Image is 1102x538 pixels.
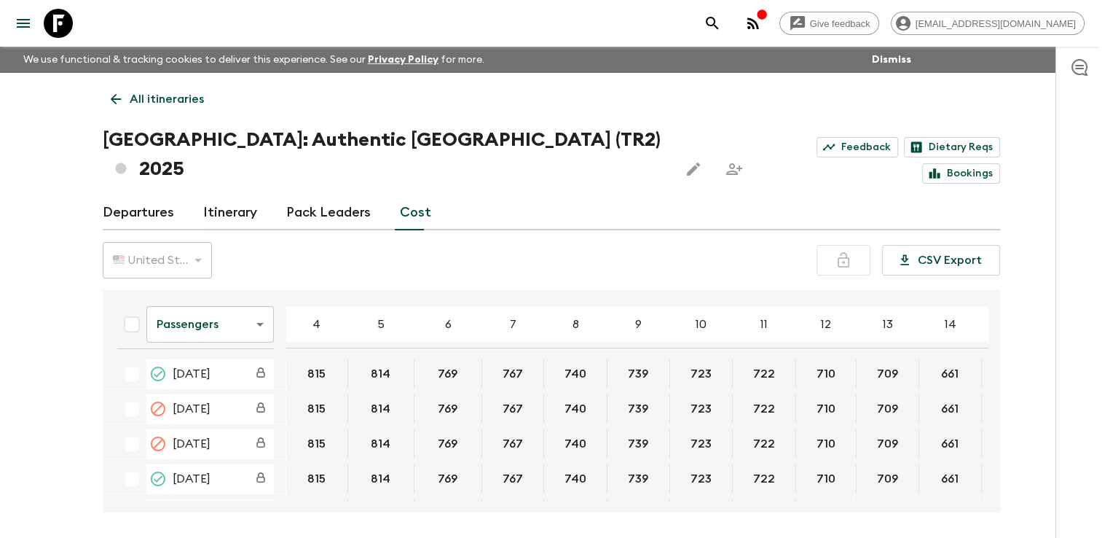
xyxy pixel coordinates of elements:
[736,429,792,459] button: 722
[800,499,851,529] button: 911
[510,316,516,333] p: 7
[417,499,479,529] button: 1022
[103,195,174,230] a: Departures
[982,429,1035,459] div: 12 Mar 2025; 15
[610,359,666,389] button: 739
[149,400,167,418] svg: Cancelled
[547,359,604,389] button: 740
[799,429,853,459] button: 710
[796,394,857,424] div: 19 Feb 2025; 12
[919,359,982,389] div: 15 Jan 2025; 14
[733,394,796,424] div: 19 Feb 2025; 11
[482,464,544,494] div: 26 Mar 2025; 7
[544,429,607,459] div: 12 Mar 2025; 8
[924,429,976,459] button: 661
[799,359,853,389] button: 710
[868,50,915,70] button: Dismiss
[607,464,670,494] div: 26 Mar 2025; 9
[286,394,348,424] div: 19 Feb 2025; 4
[485,464,540,494] button: 767
[290,429,343,459] button: 815
[816,137,898,157] a: Feedback
[733,499,796,529] div: 16 Apr 2025; 11
[673,499,729,529] button: 920
[544,394,607,424] div: 19 Feb 2025; 8
[173,365,210,383] span: [DATE]
[203,195,257,230] a: Itinerary
[173,435,210,453] span: [DATE]
[982,359,1035,389] div: 15 Jan 2025; 15
[670,394,733,424] div: 19 Feb 2025; 10
[720,155,749,184] span: Share this itinerary
[445,316,452,333] p: 6
[420,429,475,459] button: 769
[904,137,1000,157] a: Dietary Reqs
[544,464,607,494] div: 26 Mar 2025; 8
[857,394,919,424] div: 19 Feb 2025; 13
[796,429,857,459] div: 12 Mar 2025; 12
[17,47,490,73] p: We use functional & tracking cookies to deliver this experience. See our for more.
[760,316,768,333] p: 11
[779,12,879,35] a: Give feedback
[485,359,540,389] button: 767
[548,499,603,529] button: 989
[482,394,544,424] div: 19 Feb 2025; 7
[799,394,853,424] button: 710
[290,359,343,389] button: 815
[368,55,438,65] a: Privacy Policy
[733,429,796,459] div: 12 Mar 2025; 11
[698,9,727,38] button: search adventures
[414,359,482,389] div: 15 Jan 2025; 6
[859,359,916,389] button: 709
[857,499,919,529] div: 16 Apr 2025; 13
[547,429,604,459] button: 740
[146,304,274,345] div: Passengers
[924,359,976,389] button: 661
[248,396,274,422] div: Costs are fixed. The departure date (19 Feb 2025) has passed
[348,464,414,494] div: 26 Mar 2025; 5
[857,429,919,459] div: 12 Mar 2025; 13
[485,394,540,424] button: 767
[859,429,916,459] button: 709
[482,429,544,459] div: 12 Mar 2025; 7
[117,310,146,339] div: Select all
[9,9,38,38] button: menu
[857,359,919,389] div: 15 Jan 2025; 13
[607,429,670,459] div: 12 Mar 2025; 9
[348,499,414,529] div: 16 Apr 2025; 5
[891,12,1085,35] div: [EMAIL_ADDRESS][DOMAIN_NAME]
[248,431,274,457] div: Costs are fixed. The departure date (12 Mar 2025) has passed
[286,359,348,389] div: 15 Jan 2025; 4
[377,316,385,333] p: 5
[248,361,274,387] div: Costs are fixed. The departure date (15 Jan 2025) has passed
[420,464,475,494] button: 769
[670,464,733,494] div: 26 Mar 2025; 10
[736,394,792,424] button: 722
[353,464,408,494] button: 814
[286,464,348,494] div: 26 Mar 2025; 4
[922,499,978,529] button: 902
[130,90,204,108] p: All itineraries
[420,359,475,389] button: 769
[738,499,790,529] button: 919
[802,18,878,29] span: Give feedback
[922,163,1000,184] a: Bookings
[919,499,982,529] div: 16 Apr 2025; 14
[149,365,167,383] svg: Completed
[673,394,729,424] button: 723
[290,464,343,494] button: 815
[348,359,414,389] div: 15 Jan 2025; 5
[670,499,733,529] div: 16 Apr 2025; 10
[348,429,414,459] div: 12 Mar 2025; 5
[610,464,666,494] button: 739
[924,394,976,424] button: 661
[547,394,604,424] button: 740
[572,316,579,333] p: 8
[286,499,348,529] div: 16 Apr 2025; 4
[796,499,857,529] div: 16 Apr 2025; 12
[799,464,853,494] button: 710
[248,466,274,492] div: Costs are fixed. The departure date (26 Mar 2025) has passed
[635,316,642,333] p: 9
[607,359,670,389] div: 15 Jan 2025; 9
[679,155,708,184] button: Edit this itinerary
